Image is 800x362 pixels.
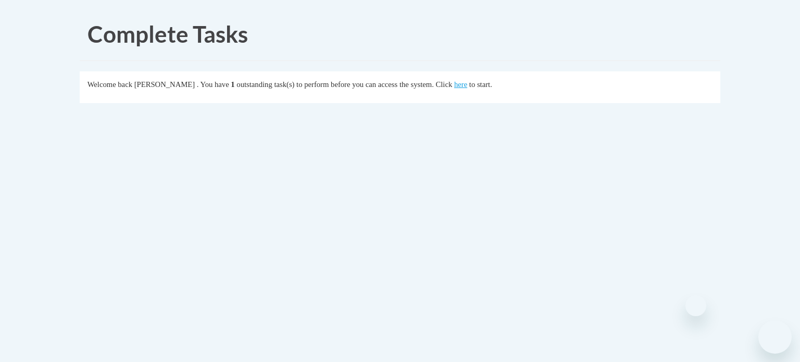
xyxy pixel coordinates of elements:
[134,80,195,89] span: [PERSON_NAME]
[685,295,706,316] iframe: Close message
[454,80,467,89] a: here
[758,320,792,354] iframe: Button to launch messaging window
[236,80,452,89] span: outstanding task(s) to perform before you can access the system. Click
[87,80,132,89] span: Welcome back
[87,20,248,47] span: Complete Tasks
[197,80,229,89] span: . You have
[469,80,492,89] span: to start.
[231,80,234,89] span: 1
